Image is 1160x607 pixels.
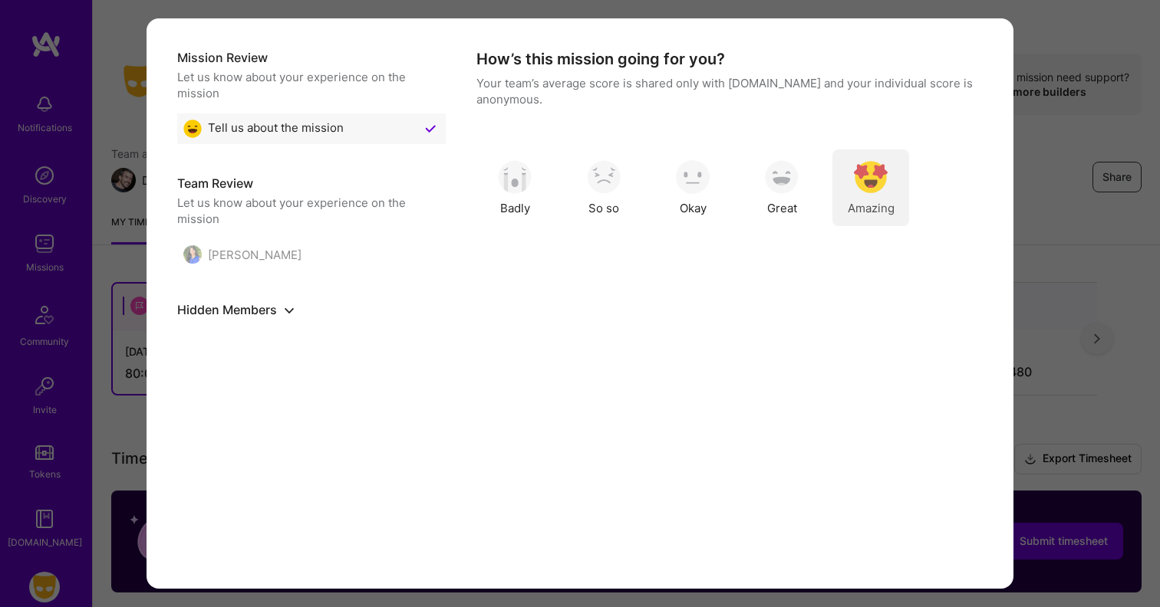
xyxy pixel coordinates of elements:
span: Badly [500,200,530,216]
button: show or hide hidden members [280,300,298,319]
h5: Hidden Members [177,300,446,319]
span: Tell us about the mission [208,120,344,138]
img: soso [765,160,799,194]
h4: How’s this mission going for you? [476,49,725,69]
span: Okay [680,200,707,216]
span: Great [767,200,797,216]
img: Ruchi Palod [183,245,202,264]
span: So so [588,200,619,216]
div: Let us know about your experience on the mission [177,69,446,101]
img: soso [676,160,710,194]
img: Great emoji [183,120,202,138]
img: soso [498,160,532,194]
i: icon ArrowDownBlack [285,306,295,316]
h5: Mission Review [177,49,446,66]
h5: Team Review [177,175,446,192]
div: Let us know about your experience on the mission [177,195,446,227]
img: soso [587,160,621,194]
div: [PERSON_NAME] [183,245,302,264]
img: Checkmark [421,120,440,138]
img: soso [854,160,888,194]
p: Your team’s average score is shared only with [DOMAIN_NAME] and your individual score is anonymous. [476,75,983,107]
div: modal [147,18,1013,589]
span: Amazing [848,200,895,216]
